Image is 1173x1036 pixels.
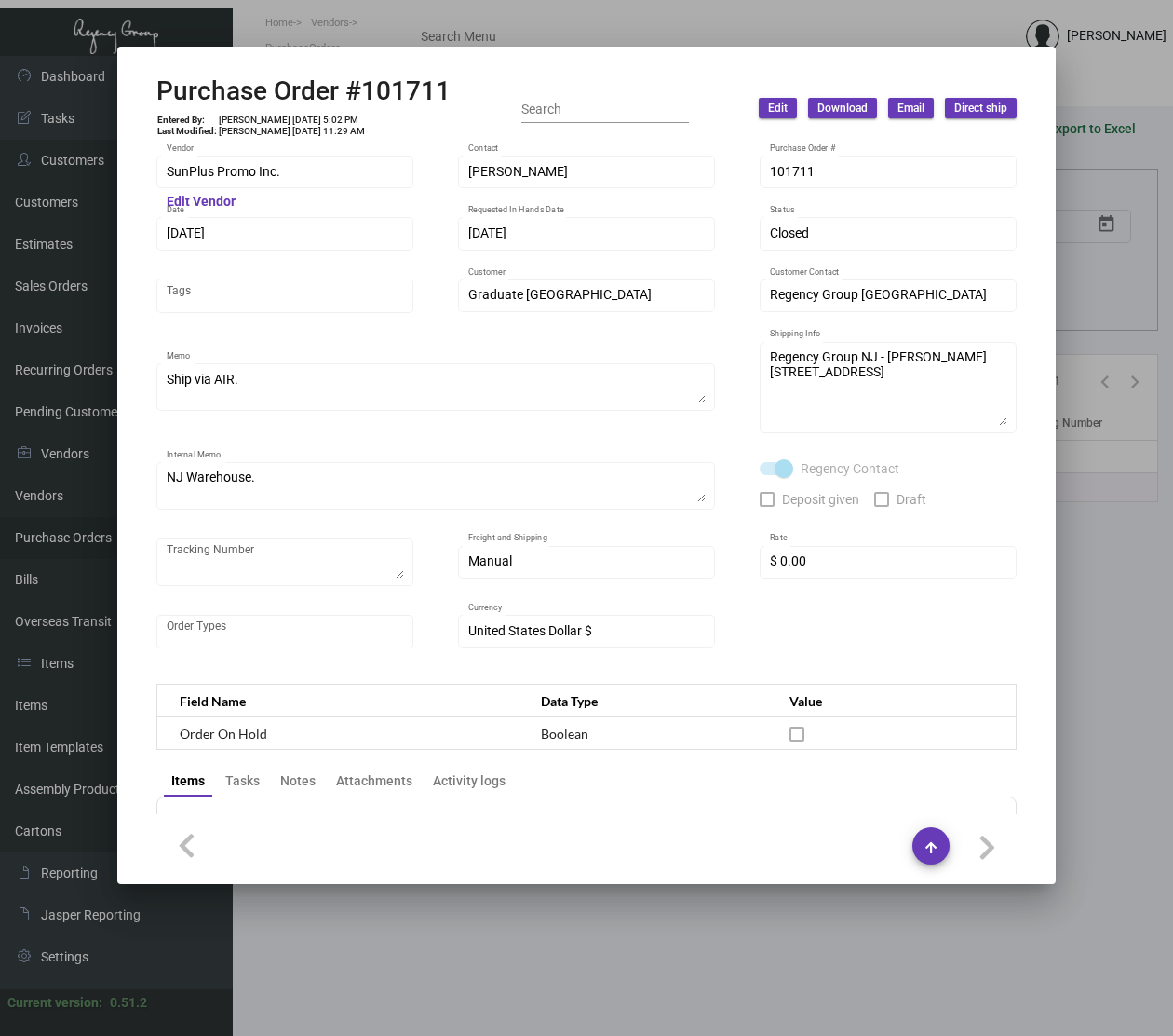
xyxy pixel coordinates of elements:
span: Closed [770,225,809,240]
span: Deposit given [782,488,859,511]
span: Draft [897,488,926,511]
div: 0.51.2 [110,993,147,1013]
div: Attachments [336,771,412,791]
th: Field Name [157,685,522,717]
span: Edit [768,101,788,116]
button: Download [808,98,877,118]
button: Edit [759,98,797,118]
mat-hint: Edit Vendor [167,195,236,210]
h2: Purchase Order #101711 [156,75,451,107]
td: Entered By: [156,115,218,126]
td: [PERSON_NAME] [DATE] 5:02 PM [218,115,366,126]
td: Last Modified: [156,126,218,137]
div: Items [171,771,205,791]
th: Value [771,685,1016,717]
span: Boolean [541,726,588,742]
div: Notes [280,771,316,791]
span: Regency Contact [801,457,899,480]
span: Order On Hold [180,726,267,742]
div: Current version: [7,993,102,1013]
div: Activity logs [433,771,506,791]
span: Manual [468,553,512,568]
th: Data Type [522,685,772,717]
span: Direct ship [954,101,1007,116]
button: Email [888,98,934,118]
td: [PERSON_NAME] [DATE] 11:29 AM [218,126,366,137]
span: Email [897,101,924,116]
span: Download [817,101,868,116]
div: Tasks [225,771,260,791]
button: Direct ship [945,98,1017,118]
